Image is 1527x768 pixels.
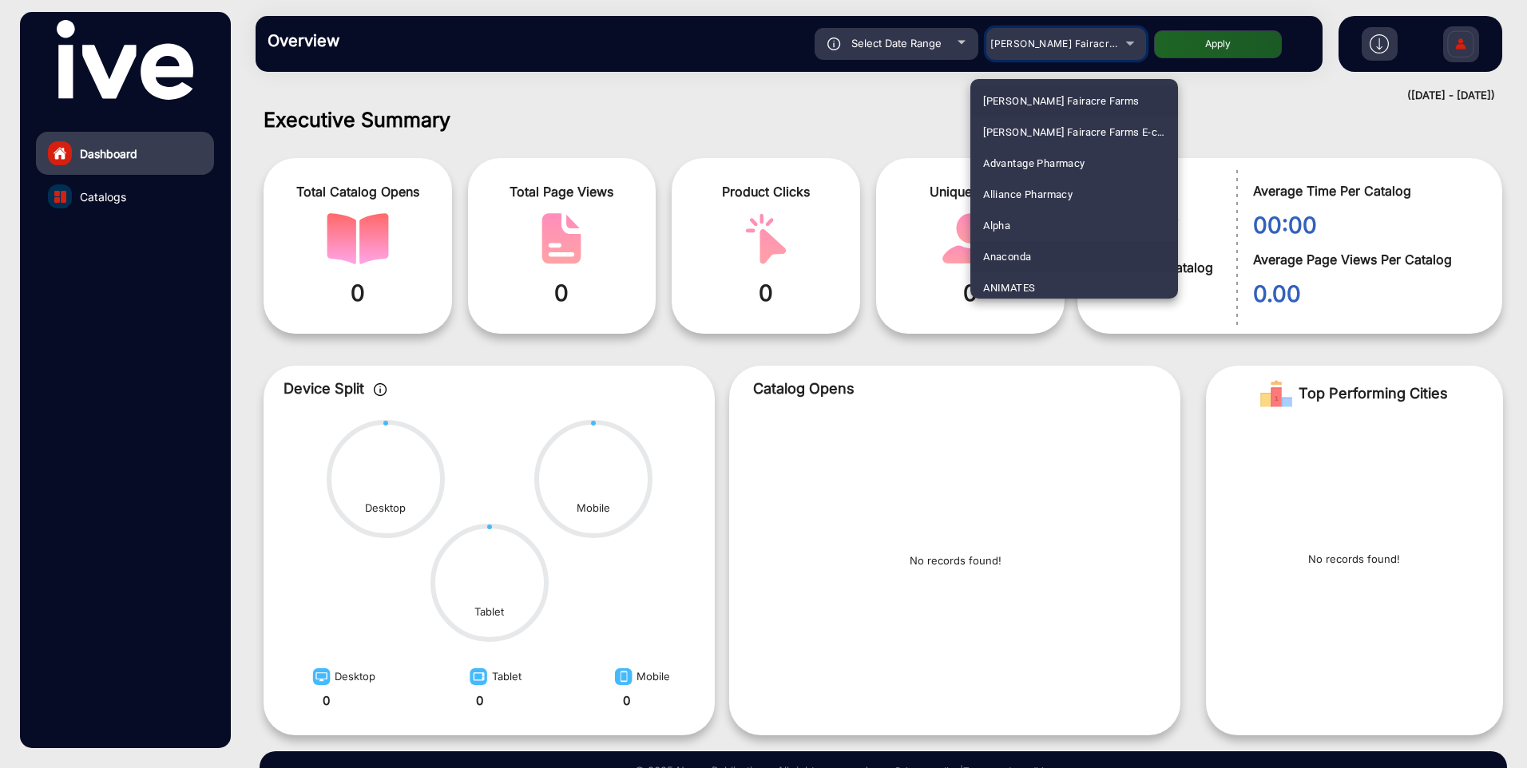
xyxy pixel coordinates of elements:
[983,85,1139,117] span: [PERSON_NAME] Fairacre Farms
[983,148,1085,179] span: Advantage Pharmacy
[983,241,1031,272] span: Anaconda
[983,272,1035,303] span: ANIMATES
[983,117,1165,148] span: [PERSON_NAME] Fairacre Farms E-commerce
[983,210,1010,241] span: Alpha
[983,179,1073,210] span: Alliance Pharmacy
